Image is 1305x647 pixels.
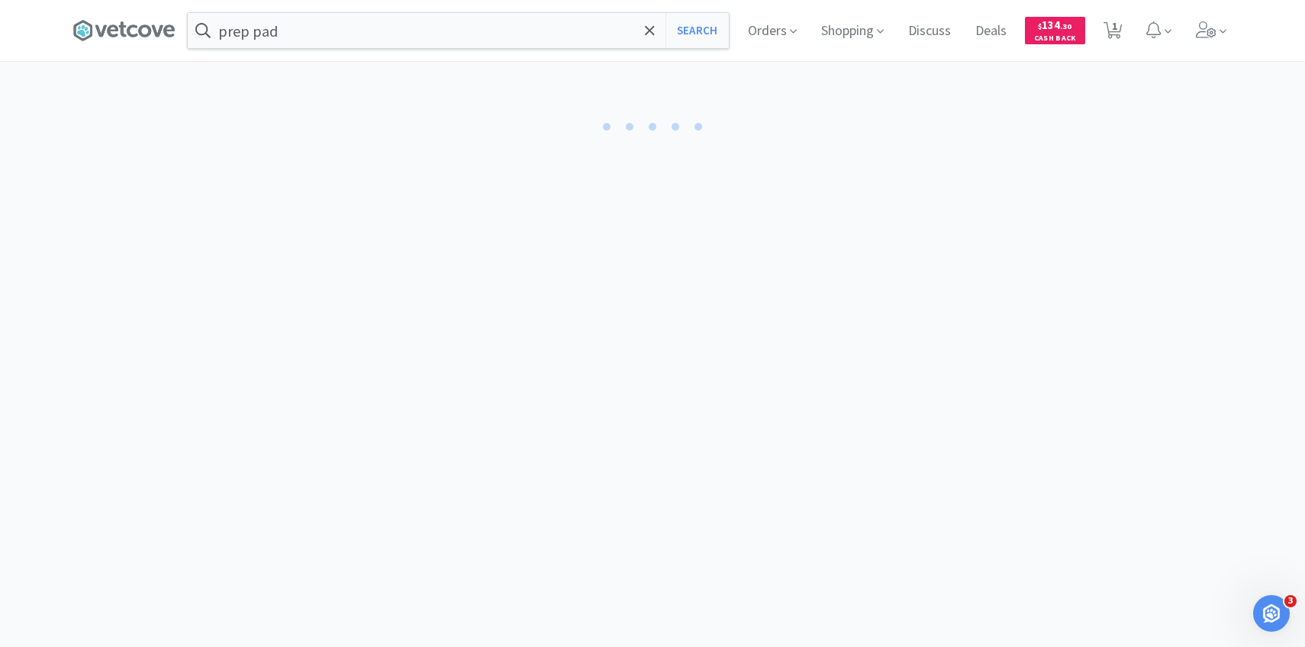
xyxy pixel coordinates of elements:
a: $134.30Cash Back [1025,10,1085,51]
span: 134 [1038,18,1071,32]
iframe: Intercom live chat [1253,595,1290,632]
span: Cash Back [1034,34,1076,44]
span: . 30 [1060,21,1071,31]
span: $ [1038,21,1042,31]
button: Search [665,13,729,48]
a: Discuss [902,24,957,38]
a: Deals [969,24,1013,38]
span: 3 [1284,595,1297,607]
input: Search by item, sku, manufacturer, ingredient, size... [188,13,729,48]
a: 1 [1097,26,1129,40]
